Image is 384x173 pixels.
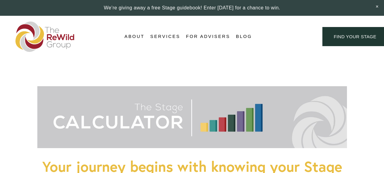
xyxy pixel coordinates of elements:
a: For Advisers [186,32,230,41]
a: Blog [236,32,252,41]
span: Services [150,32,180,41]
span: About [124,32,144,41]
img: The ReWild Group [15,22,75,52]
a: folder dropdown [124,32,144,41]
a: folder dropdown [150,32,180,41]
